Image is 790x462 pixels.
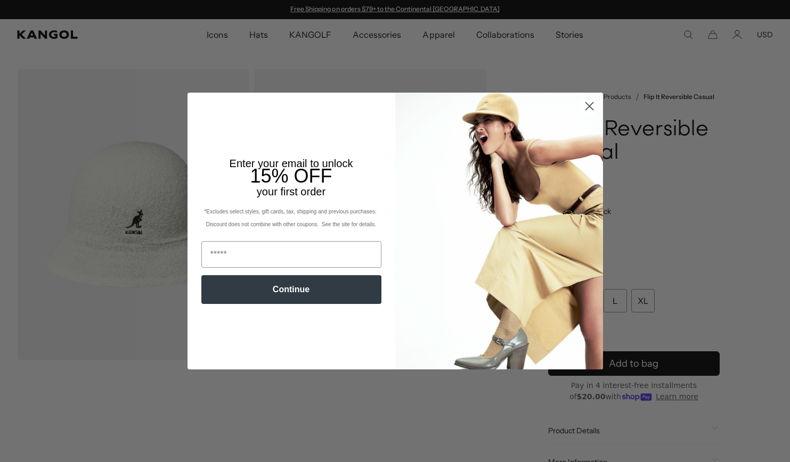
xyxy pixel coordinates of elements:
[230,158,353,169] span: Enter your email to unlock
[580,97,599,115] button: Close dialog
[201,241,381,268] input: Email
[257,186,325,197] span: your first order
[250,165,332,187] span: 15% OFF
[201,275,381,304] button: Continue
[395,93,603,369] img: 93be19ad-e773-4382-80b9-c9d740c9197f.jpeg
[204,209,378,227] span: *Excludes select styles, gift cards, tax, shipping and previous purchases. Discount does not comb...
